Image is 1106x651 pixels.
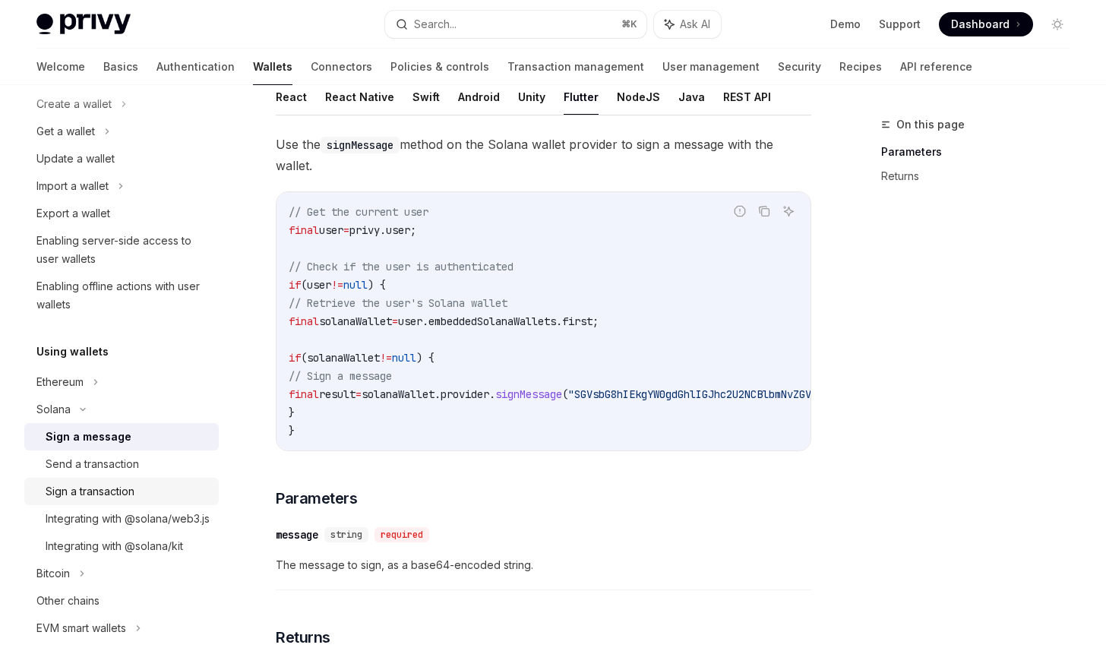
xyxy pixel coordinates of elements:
a: Demo [830,17,861,32]
span: = [343,223,349,237]
span: The message to sign, as a base64-encoded string. [276,556,811,574]
a: Recipes [839,49,882,85]
button: Ask AI [779,201,798,221]
span: } [289,424,295,438]
span: // Get the current user [289,205,428,219]
div: Import a wallet [36,177,109,195]
span: null [392,351,416,365]
code: signMessage [321,137,400,153]
div: Export a wallet [36,204,110,223]
a: Other chains [24,587,219,615]
span: ) { [368,278,386,292]
div: message [276,527,318,542]
span: final [289,314,319,328]
span: "SGVsbG8hIEkgYW0gdGhlIGJhc2U2NCBlbmNvZGVkIG1lc3NhZ2UgdG8gYmUgc2lnbmVkLg==" [568,387,1018,401]
a: User management [662,49,760,85]
button: React Native [325,79,394,115]
span: solanaWallet.provider. [362,387,495,401]
div: Integrating with @solana/web3.js [46,510,210,528]
button: Android [458,79,500,115]
button: Ask AI [654,11,721,38]
button: NodeJS [617,79,660,115]
a: Support [879,17,921,32]
div: Sign a message [46,428,131,446]
button: Report incorrect code [730,201,750,221]
a: Update a wallet [24,145,219,172]
a: Welcome [36,49,85,85]
div: required [374,527,429,542]
h5: Using wallets [36,343,109,361]
span: = [392,314,398,328]
div: Solana [36,400,71,419]
span: (user [301,278,331,292]
div: Sign a transaction [46,482,134,501]
a: Wallets [253,49,292,85]
a: Sign a message [24,423,219,450]
span: Parameters [276,488,357,509]
a: Transaction management [507,49,644,85]
span: // Check if the user is authenticated [289,260,513,273]
a: Policies & controls [390,49,489,85]
div: Bitcoin [36,564,70,583]
span: final [289,387,319,401]
a: Basics [103,49,138,85]
a: Integrating with @solana/web3.js [24,505,219,532]
div: Search... [414,15,457,33]
div: Other chains [36,592,100,610]
span: On this page [896,115,965,134]
a: Sign a transaction [24,478,219,505]
span: != [331,278,343,292]
span: result [319,387,355,401]
a: Dashboard [939,12,1033,36]
span: if [289,278,301,292]
span: } [289,406,295,419]
span: = [355,387,362,401]
span: user [319,223,343,237]
a: API reference [900,49,972,85]
a: Enabling server-side access to user wallets [24,227,219,273]
a: Enabling offline actions with user wallets [24,273,219,318]
span: ⌘ K [621,18,637,30]
div: Enabling offline actions with user wallets [36,277,210,314]
span: Returns [276,627,330,648]
button: Search...⌘K [385,11,647,38]
span: ) { [416,351,434,365]
button: Java [678,79,705,115]
span: user.embeddedSolanaWallets.first; [398,314,599,328]
span: signMessage [495,387,562,401]
button: Toggle dark mode [1045,12,1070,36]
a: Integrating with @solana/kit [24,532,219,560]
span: != [380,351,392,365]
span: null [343,278,368,292]
button: Copy the contents from the code block [754,201,774,221]
div: Integrating with @solana/kit [46,537,183,555]
img: light logo [36,14,131,35]
a: Security [778,49,821,85]
span: if [289,351,301,365]
div: Enabling server-side access to user wallets [36,232,210,268]
span: // Sign a message [289,369,392,383]
a: Send a transaction [24,450,219,478]
button: Swift [412,79,440,115]
button: REST API [723,79,771,115]
a: Authentication [156,49,235,85]
span: (solanaWallet [301,351,380,365]
div: Send a transaction [46,455,139,473]
span: Use the method on the Solana wallet provider to sign a message with the wallet. [276,134,811,176]
button: React [276,79,307,115]
a: Parameters [881,140,1082,164]
div: EVM smart wallets [36,619,126,637]
a: Connectors [311,49,372,85]
a: Export a wallet [24,200,219,227]
span: ( [562,387,568,401]
button: Unity [518,79,545,115]
span: string [330,529,362,541]
span: // Retrieve the user's Solana wallet [289,296,507,310]
a: Returns [881,164,1082,188]
span: solanaWallet [319,314,392,328]
div: Get a wallet [36,122,95,141]
div: Ethereum [36,373,84,391]
span: Ask AI [680,17,710,32]
span: final [289,223,319,237]
button: Flutter [564,79,599,115]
